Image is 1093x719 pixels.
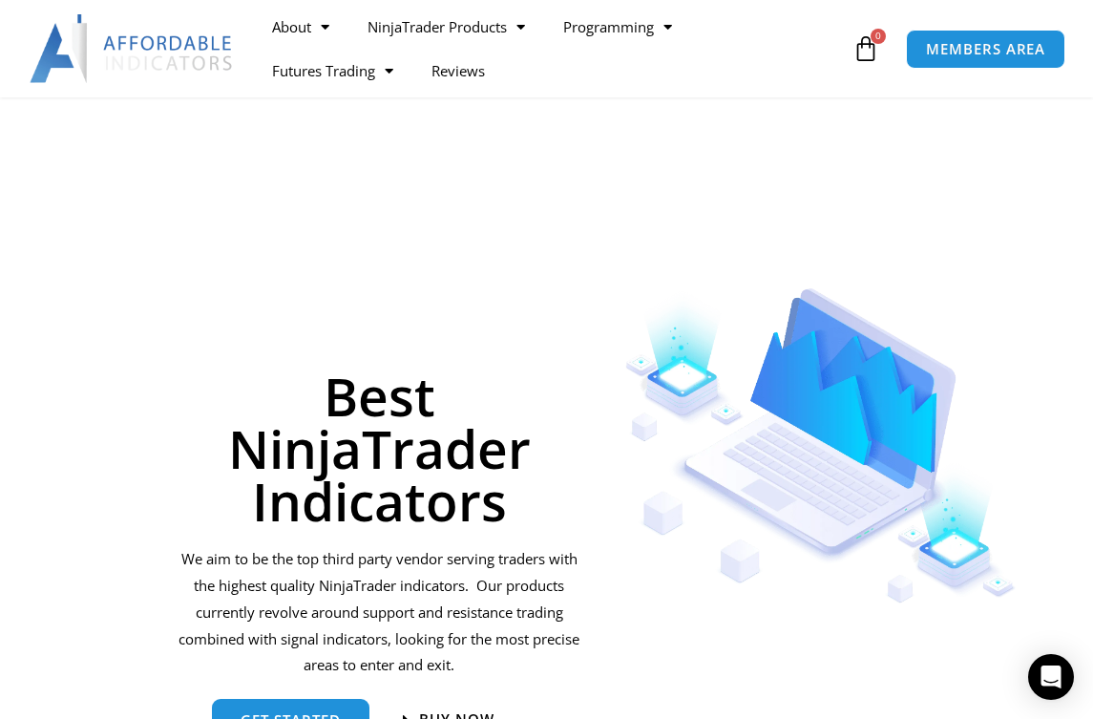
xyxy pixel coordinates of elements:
a: MEMBERS AREA [906,30,1065,69]
div: Open Intercom Messenger [1028,654,1074,700]
a: NinjaTrader Products [348,5,544,49]
a: Futures Trading [253,49,412,93]
a: Reviews [412,49,504,93]
img: LogoAI | Affordable Indicators – NinjaTrader [30,14,235,83]
a: About [253,5,348,49]
h1: Best NinjaTrader Indicators [177,370,582,527]
span: 0 [871,29,886,44]
a: Programming [544,5,691,49]
img: Indicators 1 | Affordable Indicators – NinjaTrader [625,288,1017,603]
span: MEMBERS AREA [926,42,1045,56]
nav: Menu [253,5,848,93]
p: We aim to be the top third party vendor serving traders with the highest quality NinjaTrader indi... [177,546,582,679]
a: 0 [824,21,908,76]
